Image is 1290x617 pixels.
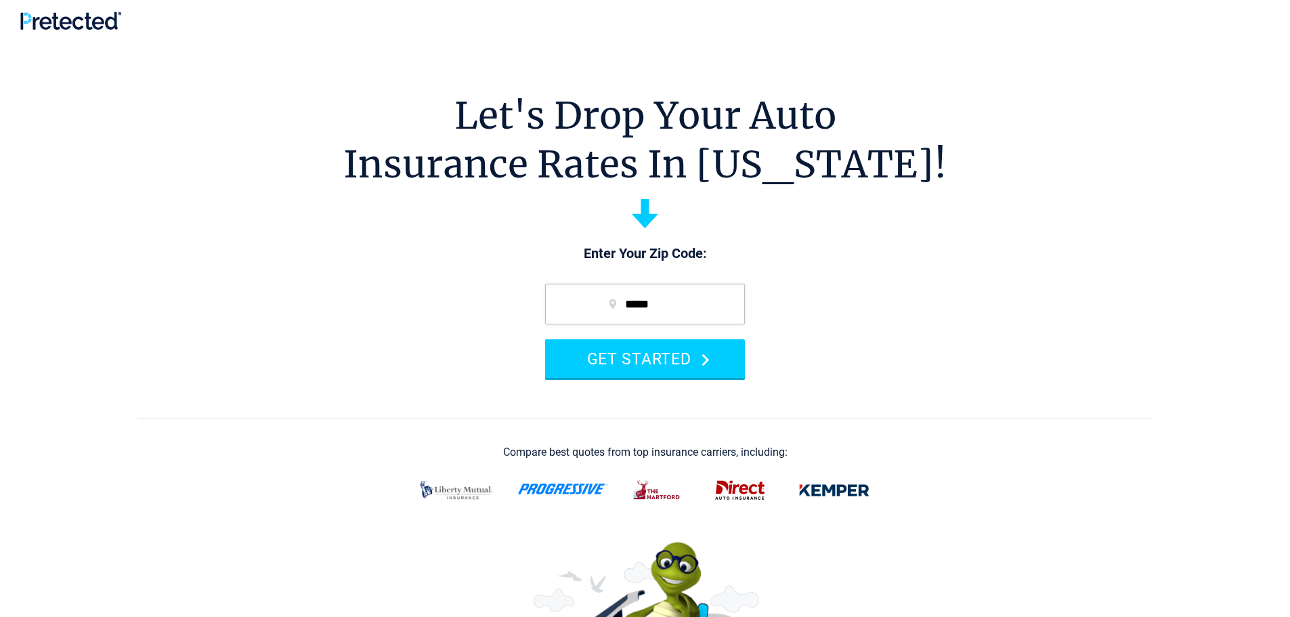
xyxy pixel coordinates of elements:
img: Pretected Logo [20,12,121,30]
div: Compare best quotes from top insurance carriers, including: [503,446,788,459]
button: GET STARTED [545,339,745,378]
img: thehartford [624,473,691,508]
img: progressive [517,484,608,494]
input: zip code [545,284,745,324]
img: liberty [412,473,501,508]
p: Enter Your Zip Code: [532,244,758,263]
h1: Let's Drop Your Auto Insurance Rates In [US_STATE]! [343,91,947,189]
img: kemper [790,473,879,508]
img: direct [707,473,773,508]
